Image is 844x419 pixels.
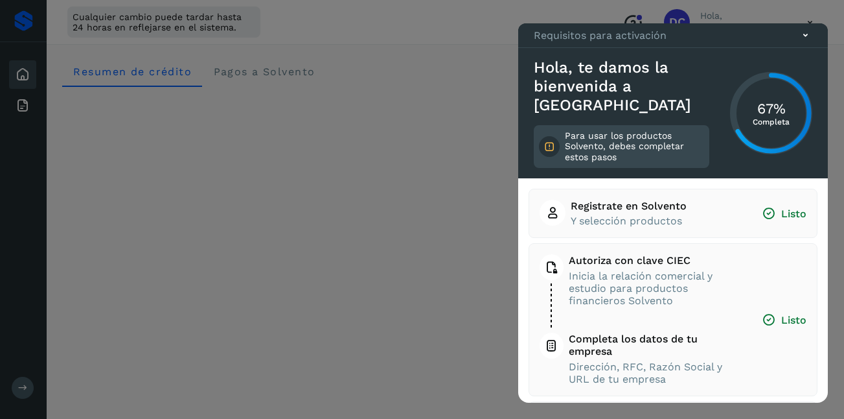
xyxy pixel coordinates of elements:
[753,100,790,117] h3: 67%
[569,333,737,357] span: Completa los datos de tu empresa
[569,254,737,267] span: Autoriza con clave CIEC
[534,58,709,114] h3: Hola, te damos la bienvenida a [GEOGRAPHIC_DATA]
[534,29,667,42] p: Requisitos para activación
[762,313,806,327] span: Listo
[571,215,687,227] span: Y selección productos
[762,207,806,221] span: Listo
[569,361,737,385] span: Dirección, RFC, Razón Social y URL de tu empresa
[518,23,828,48] div: Requisitos para activación
[569,270,737,307] span: Inicia la relación comercial y estudio para productos financieros Solvento
[565,130,704,163] p: Para usar los productos Solvento, debes completar estos pasos
[571,200,687,212] span: Registrate en Solvento
[540,200,806,227] button: Registrate en SolventoY selección productosListo
[753,117,790,126] p: Completa
[540,254,806,385] button: Autoriza con clave CIECInicia la relación comercial y estudio para productos financieros Solvento...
